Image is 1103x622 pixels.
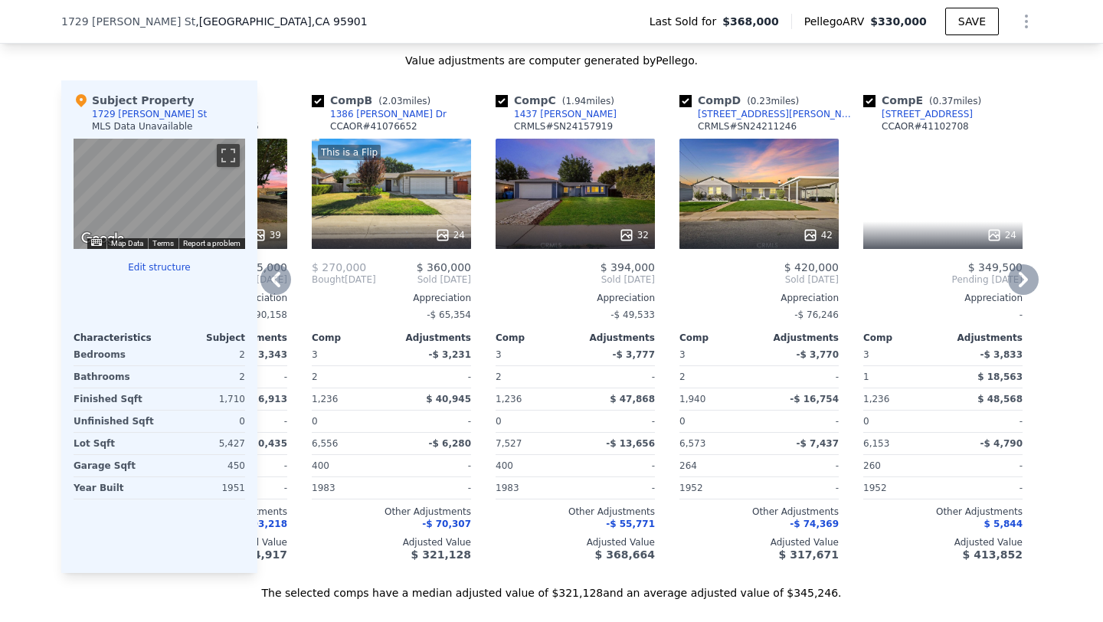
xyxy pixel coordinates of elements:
span: -$ 3,777 [613,349,655,360]
span: -$ 93,218 [238,519,287,529]
div: Street View [74,139,245,249]
div: 1952 [679,477,756,499]
span: -$ 3,770 [797,349,839,360]
div: - [762,411,839,432]
div: Adjustments [575,332,655,344]
span: 0 [679,416,686,427]
span: 1,236 [312,394,338,404]
div: Characteristics [74,332,159,344]
div: 39 [251,228,281,243]
div: Year Built [74,477,156,499]
div: - [578,477,655,499]
span: -$ 3,231 [429,349,471,360]
div: 5,427 [162,433,245,454]
div: Garage Sqft [74,455,156,476]
span: 260 [863,460,881,471]
button: Edit structure [74,261,245,273]
span: Bought [312,273,345,286]
a: 1437 [PERSON_NAME] [496,108,617,120]
span: $330,000 [870,15,927,28]
span: $ 317,671 [779,548,839,561]
div: Other Adjustments [863,506,1023,518]
img: Google [77,229,128,249]
button: SAVE [945,8,999,35]
a: Open this area in Google Maps (opens a new window) [77,229,128,249]
div: Comp [312,332,391,344]
span: 400 [496,460,513,471]
div: Map [74,139,245,249]
span: 400 [312,460,329,471]
div: Adjustments [943,332,1023,344]
span: 0.37 [933,96,954,106]
span: $ 40,945 [426,394,471,404]
span: Pellego ARV [804,14,871,29]
div: CRMLS # SN24157919 [514,120,613,133]
div: Comp B [312,93,437,108]
span: 0 [863,416,869,427]
div: Comp C [496,93,620,108]
span: 1,236 [863,394,889,404]
div: Bedrooms [74,344,156,365]
div: Other Adjustments [312,506,471,518]
span: 3 [863,349,869,360]
span: -$ 13,656 [606,438,655,449]
div: Value adjustments are computer generated by Pellego . [61,53,1042,68]
div: Comp D [679,93,805,108]
span: 1729 [PERSON_NAME] St [61,14,195,29]
div: [DATE] [312,273,376,286]
div: 1,710 [162,388,245,410]
div: - [946,455,1023,476]
div: CRMLS # SN24211246 [698,120,797,133]
div: 450 [162,455,245,476]
span: , CA 95901 [312,15,368,28]
div: 42 [803,228,833,243]
button: Keyboard shortcuts [91,239,102,246]
div: 2 [162,344,245,365]
span: Pending [DATE] [863,273,1023,286]
div: MLS Data Unavailable [92,120,193,133]
span: $ 48,568 [977,394,1023,404]
div: 1952 [863,477,940,499]
div: - [394,366,471,388]
a: Terms [152,239,174,247]
div: This is a Flip [318,145,381,160]
div: Subject [159,332,245,344]
span: $ 349,500 [968,261,1023,273]
span: $ 26,913 [242,394,287,404]
span: $ 5,844 [984,519,1023,529]
span: $ 360,000 [417,261,471,273]
div: Lot Sqft [74,433,156,454]
a: 1386 [PERSON_NAME] Dr [312,108,447,120]
div: Comp [863,332,943,344]
span: 7,527 [496,438,522,449]
div: [STREET_ADDRESS][PERSON_NAME] [698,108,857,120]
span: 1.94 [565,96,586,106]
a: [STREET_ADDRESS][PERSON_NAME] [679,108,857,120]
div: - [762,455,839,476]
span: -$ 49,533 [610,309,655,320]
div: Finished Sqft [74,388,156,410]
span: -$ 76,246 [794,309,839,320]
span: 6,556 [312,438,338,449]
span: $ 413,852 [963,548,1023,561]
span: -$ 4,790 [980,438,1023,449]
span: , [GEOGRAPHIC_DATA] [195,14,367,29]
div: 24 [435,228,465,243]
div: Adjusted Value [496,536,655,548]
span: Last Sold for [650,14,723,29]
span: 0.23 [751,96,771,106]
span: Sold [DATE] [376,273,471,286]
span: -$ 74,369 [790,519,839,529]
div: - [578,366,655,388]
div: 1 [863,366,940,388]
span: $368,000 [722,14,779,29]
button: Show Options [1011,6,1042,37]
div: 1386 [PERSON_NAME] Dr [330,108,447,120]
span: 0 [312,416,318,427]
div: - [578,411,655,432]
div: - [946,477,1023,499]
div: - [863,304,1023,326]
div: - [394,477,471,499]
span: ( miles) [556,96,620,106]
div: Unfinished Sqft [74,411,156,432]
